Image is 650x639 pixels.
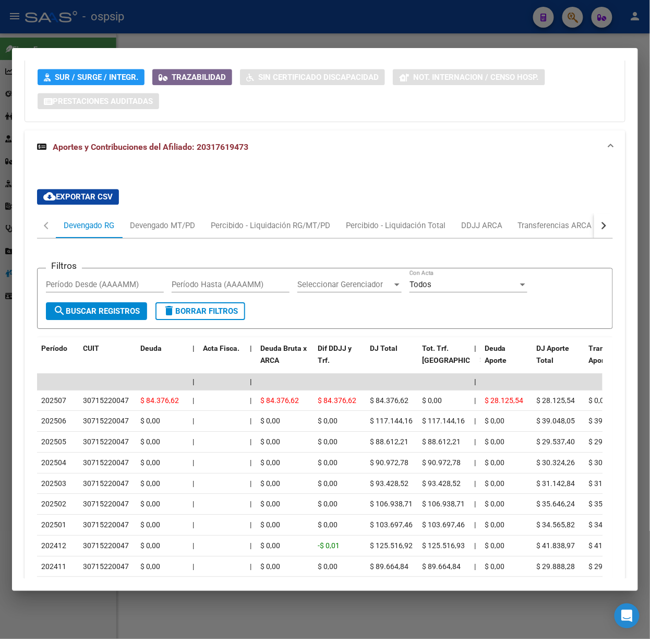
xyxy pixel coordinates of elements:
span: -$ 0,01 [318,541,340,550]
h3: Filtros [46,260,82,271]
datatable-header-cell: Deuda [136,337,188,383]
span: $ 0,00 [260,541,280,550]
div: 30715220047 [83,436,129,448]
span: $ 34.565,82 [589,520,628,529]
span: 202412 [41,541,66,550]
span: | [474,396,476,405]
span: Deuda Aporte [485,344,507,364]
span: | [192,479,194,488]
span: Borrar Filtros [163,306,238,316]
mat-icon: delete [163,304,175,317]
span: Todos [410,280,431,289]
span: | [474,500,476,508]
button: Borrar Filtros [155,302,245,320]
span: | [250,458,251,467]
span: $ 106.938,71 [422,500,465,508]
div: Percibido - Liquidación RG/MT/PD [211,220,330,231]
span: | [474,437,476,446]
div: 30715220047 [83,519,129,531]
span: $ 29.537,40 [589,437,628,446]
button: Trazabilidad [152,69,232,85]
span: $ 0,00 [260,437,280,446]
span: Deuda Bruta x ARCA [260,344,307,364]
span: $ 0,00 [485,417,504,425]
span: Acta Fisca. [203,344,239,352]
span: | [474,520,476,529]
span: Dif DDJJ y Trf. [318,344,352,364]
span: $ 29.537,40 [537,437,575,446]
span: $ 29.888,28 [537,562,575,571]
span: $ 0,00 [318,479,338,488]
span: DJ Total [370,344,398,352]
span: Período [41,344,67,352]
span: Aportes y Contribuciones del Afiliado: 20317619473 [53,142,248,152]
span: $ 0,00 [260,500,280,508]
datatable-header-cell: | [470,337,480,383]
span: $ 0,00 [485,520,504,529]
div: 30715220047 [83,415,129,427]
span: $ 0,00 [140,417,160,425]
span: $ 89.664,84 [422,562,461,571]
button: Not. Internacion / Censo Hosp. [393,69,545,85]
span: 202501 [41,520,66,529]
span: | [192,396,194,405]
span: $ 39.048,05 [589,417,628,425]
span: $ 103.697,46 [370,520,413,529]
span: Trazabilidad [172,73,226,82]
span: $ 0,00 [140,458,160,467]
span: $ 35.646,24 [537,500,575,508]
span: $ 84.376,62 [318,396,356,405]
span: $ 84.376,62 [260,396,299,405]
span: $ 35.646,24 [589,500,628,508]
span: $ 93.428,52 [422,479,461,488]
div: Open Intercom Messenger [615,603,640,629]
button: Sin Certificado Discapacidad [240,69,385,85]
span: $ 0,00 [485,479,504,488]
span: | [250,541,251,550]
span: | [250,396,251,405]
span: 202502 [41,500,66,508]
span: $ 93.428,52 [370,479,408,488]
span: | [474,344,476,352]
span: | [474,458,476,467]
span: $ 0,00 [260,479,280,488]
span: $ 0,00 [140,520,160,529]
button: Exportar CSV [37,189,119,205]
span: $ 31.142,84 [589,479,628,488]
span: Deuda [140,344,162,352]
span: | [192,417,194,425]
span: $ 0,00 [485,437,504,446]
datatable-header-cell: Deuda Bruta x ARCA [256,337,314,383]
span: | [192,437,194,446]
div: 30715220047 [83,478,129,490]
datatable-header-cell: CUIT [79,337,136,383]
div: Devengado RG [64,220,114,231]
span: | [474,479,476,488]
span: | [474,562,476,571]
span: 202411 [41,562,66,571]
datatable-header-cell: DJ Total [366,337,418,383]
span: $ 0,00 [260,520,280,529]
span: CUIT [83,344,99,352]
div: DDJJ ARCA [461,220,502,231]
span: | [192,377,195,386]
span: $ 0,00 [140,500,160,508]
span: 202504 [41,458,66,467]
span: $ 125.516,93 [422,541,465,550]
div: Transferencias ARCA [518,220,592,231]
mat-icon: cloud_download [43,190,56,203]
button: SUR / SURGE / INTEGR. [38,69,145,85]
span: 202503 [41,479,66,488]
span: Transferido Aporte [589,344,628,364]
span: | [192,520,194,529]
datatable-header-cell: Período [37,337,79,383]
span: Exportar CSV [43,192,113,202]
span: $ 0,00 [422,396,442,405]
datatable-header-cell: Transferido Aporte [585,337,637,383]
div: Percibido - Liquidación Total [346,220,446,231]
span: $ 89.664,84 [370,562,408,571]
span: $ 34.565,82 [537,520,575,529]
button: Buscar Registros [46,302,147,320]
span: 202505 [41,437,66,446]
span: | [250,417,251,425]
